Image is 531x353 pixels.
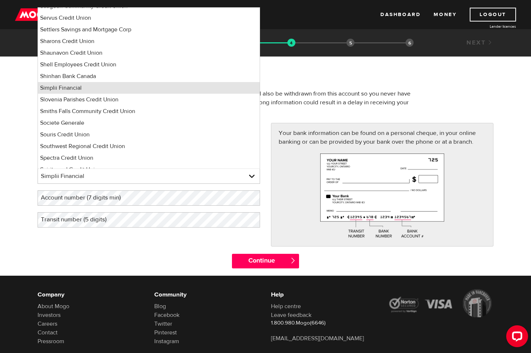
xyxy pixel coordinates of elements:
a: Lender licences [461,24,516,29]
li: Spiritwood Credit Union [38,164,260,175]
a: Help centre [271,303,301,310]
li: Smiths Falls Community Credit Union [38,105,260,117]
li: Societe Generale [38,117,260,129]
a: Twitter [154,320,172,327]
li: Settlers Savings and Mortgage Corp [38,24,260,35]
a: Dashboard [380,8,420,22]
input: Continue [232,254,299,268]
a: Instagram [154,338,179,345]
a: Careers [38,320,57,327]
a: Pinterest [154,329,177,336]
h1: Bank account information [38,67,493,86]
a: Blog [154,303,166,310]
li: Sharons Credit Union [38,35,260,47]
a: About Mogo [38,303,69,310]
p: 1.800.980.Mogo(6646) [271,319,377,327]
label: Account number (7 digits min) [38,190,136,205]
h6: Company [38,290,143,299]
li: Simplii Financial [38,82,260,94]
iframe: LiveChat chat widget [500,322,531,353]
span:  [290,257,296,264]
a: Leave feedback [271,311,311,319]
label: Transit number (5 digits) [38,212,121,227]
img: mogo_logo-11ee424be714fa7cbb0f0f49df9e16ec.png [15,8,58,22]
li: Shinhan Bank Canada [38,70,260,82]
h6: Community [154,290,260,299]
li: Souris Credit Union [38,129,260,140]
p: Your bank information can be found on a personal cheque, in your online banking or can be provide... [279,129,486,146]
img: transparent-188c492fd9eaac0f573672f40bb141c2.gif [287,39,295,47]
a: Contact [38,329,58,336]
a: [EMAIL_ADDRESS][DOMAIN_NAME] [271,335,364,342]
li: Slovenia Parishes Credit Union [38,94,260,105]
a: Money [434,8,457,22]
li: Shell Employees Credit Union [38,59,260,70]
a: Pressroom [38,338,64,345]
a: Investors [38,311,61,319]
li: Southwest Regional Credit Union [38,140,260,152]
img: paycheck-large-7c426558fe069eeec9f9d0ad74ba3ec2.png [320,154,445,238]
a: Logout [470,8,516,22]
li: Spectra Credit Union [38,152,260,164]
a: Facebook [154,311,179,319]
img: legal-icons-92a2ffecb4d32d839781d1b4e4802d7b.png [388,289,493,318]
li: Servus Credit Union [38,12,260,24]
h6: Help [271,290,377,299]
li: Shaunavon Credit Union [38,47,260,59]
a: Next [466,39,493,47]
